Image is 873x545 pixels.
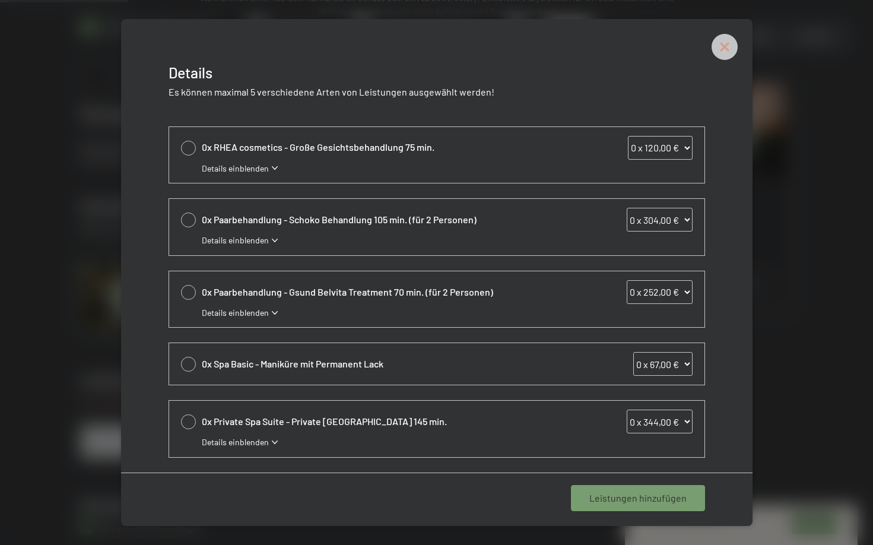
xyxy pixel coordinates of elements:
[169,64,212,81] span: Details
[202,235,269,246] span: Details einblenden
[202,141,570,154] span: 0x RHEA cosmetics - Große Gesichtsbehandlung 75 min.
[202,163,269,175] span: Details einblenden
[202,307,269,319] span: Details einblenden
[202,436,269,448] span: Details einblenden
[169,85,705,99] p: Es können maximal 5 verschiedene Arten von Leistungen ausgewählt werden!
[202,415,570,428] span: 0x Private Spa Suite - Private [GEOGRAPHIC_DATA] 145 min.
[202,357,570,370] span: 0x Spa Basic - Maniküre mit Permanent Lack
[202,213,570,226] span: 0x Paarbehandlung - Schoko Behandlung 105 min. (für 2 Personen)
[202,286,570,299] span: 0x Paarbehandlung - Gsund Belvita Treatment 70 min. (für 2 Personen)
[589,492,687,505] span: Leistungen hinzufügen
